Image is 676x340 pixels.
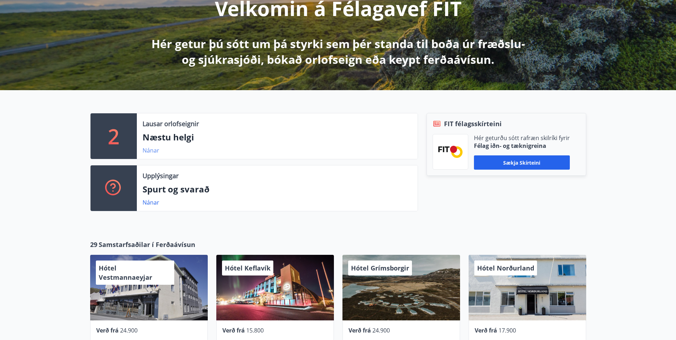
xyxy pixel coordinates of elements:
[99,240,195,249] span: Samstarfsaðilar í Ferðaávísun
[90,240,97,249] span: 29
[143,146,159,154] a: Nánar
[143,199,159,206] a: Nánar
[499,326,516,334] span: 17.900
[225,264,270,272] span: Hótel Keflavík
[96,326,119,334] span: Verð frá
[372,326,390,334] span: 24.900
[143,131,412,143] p: Næstu helgi
[99,264,152,282] span: Hótel Vestmannaeyjar
[474,142,570,150] p: Félag iðn- og tæknigreina
[444,119,502,128] span: FIT félagsskírteini
[150,36,526,67] p: Hér getur þú sótt um þá styrki sem þér standa til boða úr fræðslu- og sjúkrasjóði, bókað orlofsei...
[143,171,179,180] p: Upplýsingar
[143,119,199,128] p: Lausar orlofseignir
[120,326,138,334] span: 24.900
[349,326,371,334] span: Verð frá
[438,146,463,158] img: FPQVkF9lTnNbbaRSFyT17YYeljoOGk5m51IhT0bO.png
[246,326,264,334] span: 15.800
[474,155,570,170] button: Sækja skírteini
[222,326,245,334] span: Verð frá
[477,264,534,272] span: Hótel Norðurland
[474,134,570,142] p: Hér geturðu sótt rafræn skilríki fyrir
[351,264,409,272] span: Hótel Grímsborgir
[475,326,497,334] span: Verð frá
[108,123,119,150] p: 2
[143,183,412,195] p: Spurt og svarað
